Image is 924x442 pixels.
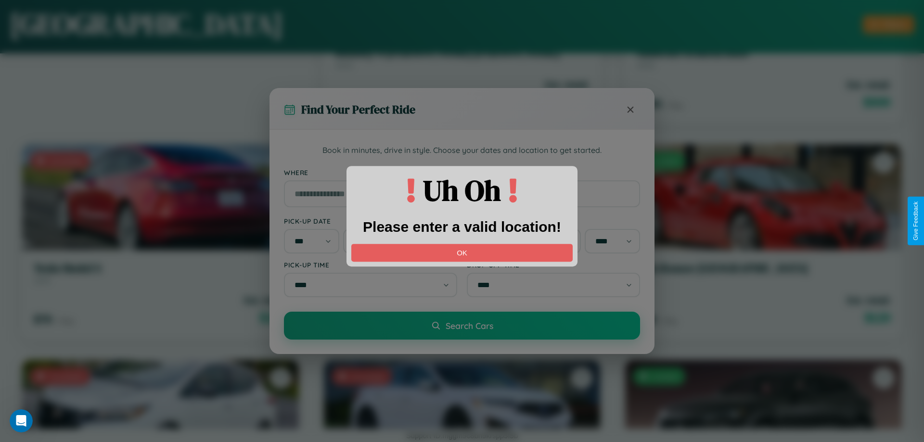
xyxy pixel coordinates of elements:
label: Drop-off Date [467,217,640,225]
label: Drop-off Time [467,261,640,269]
h3: Find Your Perfect Ride [301,101,415,117]
label: Pick-up Time [284,261,457,269]
p: Book in minutes, drive in style. Choose your dates and location to get started. [284,144,640,157]
span: Search Cars [446,320,493,331]
label: Pick-up Date [284,217,457,225]
label: Where [284,168,640,177]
